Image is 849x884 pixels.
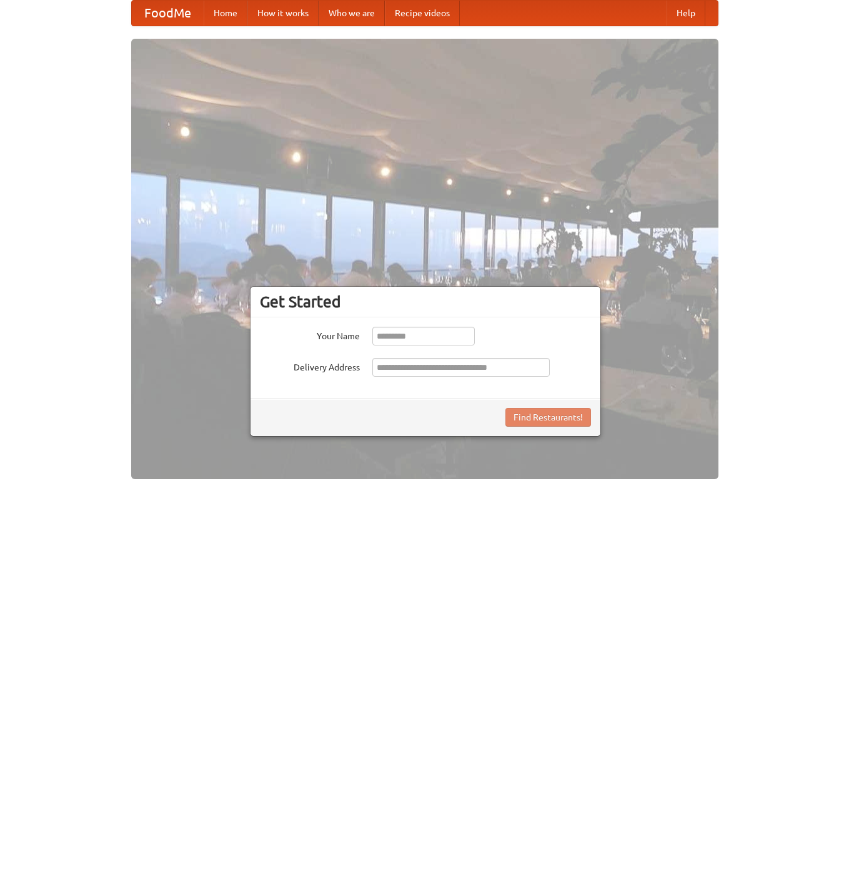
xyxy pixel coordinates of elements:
[247,1,319,26] a: How it works
[319,1,385,26] a: Who we are
[385,1,460,26] a: Recipe videos
[132,1,204,26] a: FoodMe
[667,1,705,26] a: Help
[505,408,591,427] button: Find Restaurants!
[260,358,360,374] label: Delivery Address
[204,1,247,26] a: Home
[260,292,591,311] h3: Get Started
[260,327,360,342] label: Your Name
